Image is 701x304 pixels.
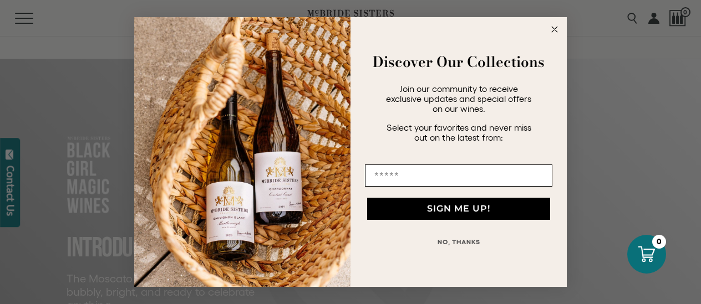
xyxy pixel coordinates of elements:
[365,231,552,253] button: NO, THANKS
[367,198,550,220] button: SIGN ME UP!
[386,84,531,114] span: Join our community to receive exclusive updates and special offers on our wines.
[548,23,561,36] button: Close dialog
[373,51,545,73] strong: Discover Our Collections
[387,122,531,142] span: Select your favorites and never miss out on the latest from:
[652,235,666,249] div: 0
[365,164,552,187] input: Email
[134,17,350,287] img: 42653730-7e35-4af7-a99d-12bf478283cf.jpeg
